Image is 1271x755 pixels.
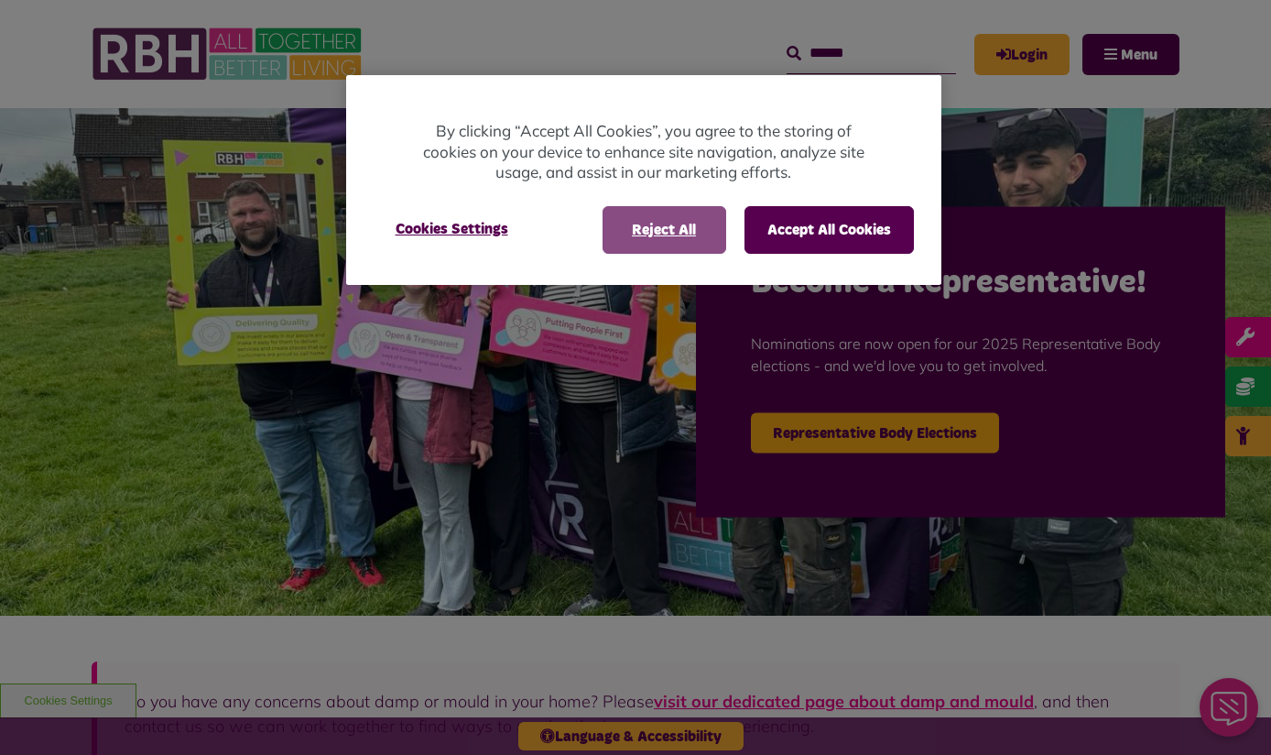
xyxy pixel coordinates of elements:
[346,75,941,285] div: Cookie banner
[11,5,70,64] div: Close Web Assistant
[603,206,726,254] button: Reject All
[744,206,914,254] button: Accept All Cookies
[374,206,530,252] button: Cookies Settings
[419,121,868,183] p: By clicking “Accept All Cookies”, you agree to the storing of cookies on your device to enhance s...
[346,75,941,285] div: Privacy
